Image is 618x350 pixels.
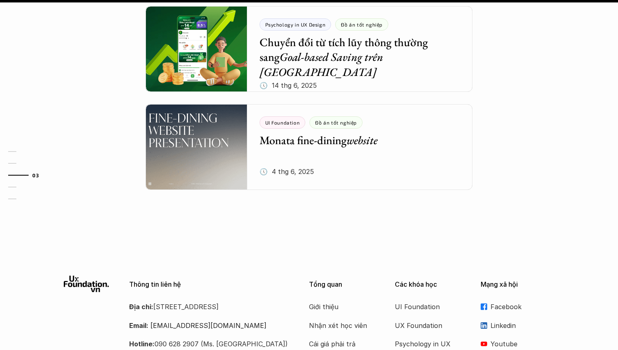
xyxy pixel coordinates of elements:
[395,281,468,288] p: Các khóa học
[129,303,153,311] strong: Địa chỉ:
[490,301,554,313] p: Facebook
[129,321,148,330] strong: Email:
[490,319,554,332] p: Linkedin
[395,301,460,313] a: UI Foundation
[129,281,289,288] p: Thông tin liên hệ
[129,301,289,313] p: [STREET_ADDRESS]
[309,338,374,350] a: Cái giá phải trả
[32,172,39,178] strong: 03
[146,104,472,190] a: UI FoundationĐồ án tốt nghiệpMonata fine-diningwebsite🕔 4 thg 6, 2025
[146,6,472,92] a: Psychology in UX DesignĐồ án tốt nghiệpChuyển đổi từ tích lũy thông thường sangGoal-based Saving ...
[481,338,554,350] a: Youtube
[150,321,266,330] a: [EMAIL_ADDRESS][DOMAIN_NAME]
[395,319,460,332] a: UX Foundation
[309,301,374,313] a: Giới thiệu
[129,338,289,350] p: 090 628 2907 (Ms. [GEOGRAPHIC_DATA])
[481,319,554,332] a: Linkedin
[309,281,383,288] p: Tổng quan
[481,281,554,288] p: Mạng xã hội
[129,340,154,348] strong: Hotline:
[490,338,554,350] p: Youtube
[481,301,554,313] a: Facebook
[309,319,374,332] a: Nhận xét học viên
[8,170,47,180] a: 03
